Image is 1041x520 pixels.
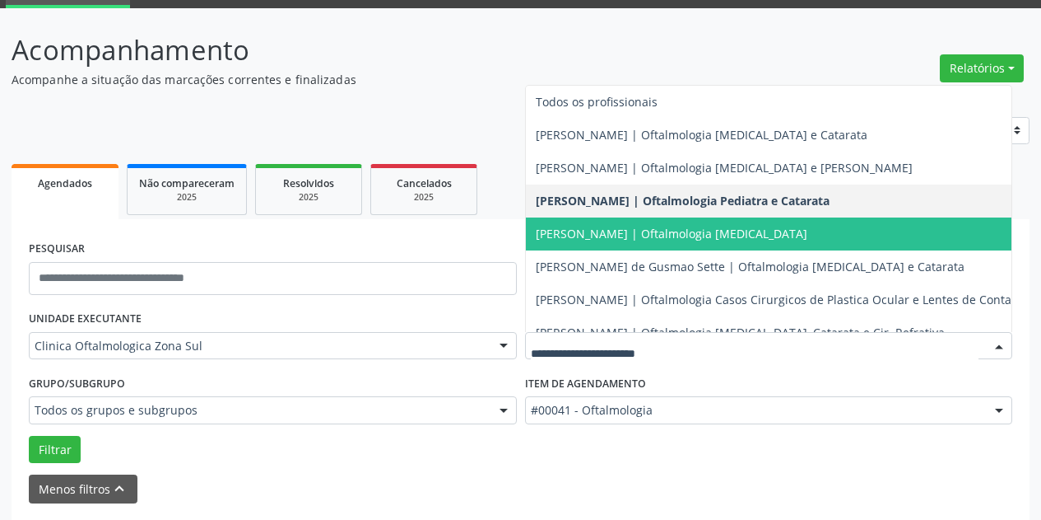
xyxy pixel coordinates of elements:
[12,30,724,71] p: Acompanhamento
[110,480,128,498] i: keyboard_arrow_up
[283,176,334,190] span: Resolvidos
[29,436,81,464] button: Filtrar
[536,193,830,208] span: [PERSON_NAME] | Oftalmologia Pediatra e Catarata
[29,307,142,332] label: UNIDADE EXECUTANTE
[139,191,235,204] div: 2025
[536,325,945,340] span: [PERSON_NAME] | Oftalmologia [MEDICAL_DATA], Catarata e Cir. Refrativa
[536,292,1022,307] span: [PERSON_NAME] | Oftalmologia Casos Cirurgicos de Plastica Ocular e Lentes de Contato
[531,402,979,419] span: #00041 - Oftalmologia
[267,191,350,204] div: 2025
[536,160,913,176] span: [PERSON_NAME] | Oftalmologia [MEDICAL_DATA] e [PERSON_NAME]
[29,475,137,504] button: Menos filtroskeyboard_arrow_up
[397,176,452,190] span: Cancelados
[525,371,646,396] label: Item de agendamento
[29,371,125,396] label: Grupo/Subgrupo
[35,402,483,419] span: Todos os grupos e subgrupos
[536,259,964,274] span: [PERSON_NAME] de Gusmao Sette | Oftalmologia [MEDICAL_DATA] e Catarata
[35,338,483,354] span: Clinica Oftalmologica Zona Sul
[536,226,807,241] span: [PERSON_NAME] | Oftalmologia [MEDICAL_DATA]
[383,191,465,204] div: 2025
[38,176,92,190] span: Agendados
[29,237,85,262] label: PESQUISAR
[139,176,235,190] span: Não compareceram
[12,71,724,88] p: Acompanhe a situação das marcações correntes e finalizadas
[940,54,1024,82] button: Relatórios
[536,127,867,143] span: [PERSON_NAME] | Oftalmologia [MEDICAL_DATA] e Catarata
[536,94,658,110] span: Todos os profissionais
